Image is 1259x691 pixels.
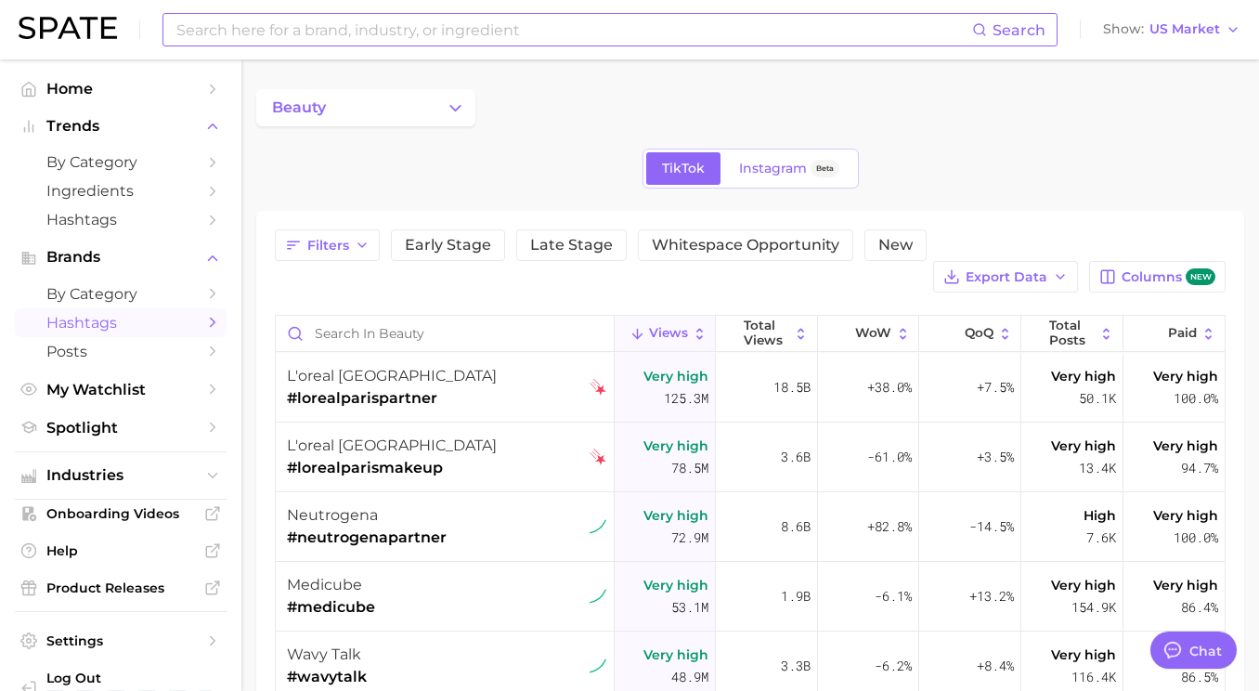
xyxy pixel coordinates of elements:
span: 100.0% [1174,387,1218,410]
span: #lorealparispartner [287,387,497,410]
span: 125.3m [664,387,708,410]
span: Log Out [46,670,212,686]
span: Columns [1122,268,1215,286]
span: Hashtags [46,314,195,332]
span: Ingredients [46,182,195,200]
a: Help [15,537,227,565]
span: Spotlight [46,419,195,437]
span: TikTok [662,161,705,176]
span: Show [1103,24,1144,34]
span: Help [46,542,195,559]
span: Settings [46,632,195,649]
span: Very high [1153,365,1218,387]
a: TikTok [646,152,720,185]
a: Posts [15,337,227,366]
span: Industries [46,467,195,484]
span: Very high [1153,504,1218,527]
span: 86.4% [1181,596,1218,619]
span: 86.5% [1181,666,1218,688]
span: Very high [1051,365,1116,387]
input: Search here for a brand, industry, or ingredient [175,14,972,46]
span: -6.2% [875,655,912,677]
button: Export Data [933,261,1078,293]
img: SPATE [19,17,117,39]
span: 3.3b [781,655,811,677]
span: Very high [1153,574,1218,596]
span: Very high [643,574,708,596]
span: Beta [816,161,834,176]
button: Filters [275,229,380,261]
span: l'oreal [GEOGRAPHIC_DATA] [287,367,497,385]
span: High [1084,504,1116,527]
button: Paid [1123,316,1225,352]
span: +8.4% [977,655,1014,677]
span: #lorealparismakeup [287,457,497,479]
span: Very high [1051,574,1116,596]
a: My Watchlist [15,375,227,404]
span: Filters [307,238,349,254]
span: 154.9k [1071,596,1116,619]
span: 53.1m [671,596,708,619]
span: New [878,238,913,253]
button: medicube#medicubetiktok sustained riserVery high53.1m1.9b-6.1%+13.2%Very high154.9kVery high86.4% [276,562,1225,632]
a: Settings [15,627,227,655]
span: Very high [643,644,708,666]
span: Product Releases [46,580,195,596]
a: Ingredients [15,176,227,205]
span: US Market [1149,24,1220,34]
span: -61.0% [867,446,912,468]
span: Views [649,326,688,341]
span: Very high [1051,644,1116,666]
button: Columnsnew [1089,261,1226,293]
span: +38.0% [867,376,912,398]
span: #neutrogenapartner [287,527,447,549]
span: -14.5% [969,515,1014,538]
a: InstagramBeta [723,152,855,185]
span: Home [46,80,195,98]
a: Spotlight [15,413,227,442]
span: l'oreal [GEOGRAPHIC_DATA] [287,437,497,454]
span: 78.5m [671,457,708,479]
span: 7.6k [1086,527,1116,549]
span: Very high [1153,435,1218,457]
span: +13.2% [969,585,1014,607]
button: Trends [15,112,227,140]
a: by Category [15,280,227,308]
span: Total Views [744,319,790,347]
span: Very high [643,504,708,527]
button: neutrogena#neutrogenapartnertiktok sustained riserVery high72.9m8.6b+82.8%-14.5%High7.6kVery high... [276,492,1225,562]
span: 8.6b [781,515,811,538]
span: #medicube [287,596,375,619]
img: tiktok sustained riser [590,658,606,674]
span: 100.0% [1174,527,1218,549]
span: #wavytalk [287,666,367,688]
span: Paid [1168,326,1197,341]
a: Onboarding Videos [15,500,227,528]
span: Whitespace Opportunity [652,238,839,253]
span: Onboarding Videos [46,505,195,522]
span: Total Posts [1049,319,1096,347]
span: 50.1k [1079,387,1116,410]
span: Brands [46,249,195,266]
input: Search in beauty [276,316,614,351]
span: beauty [272,99,326,116]
span: Export Data [966,269,1047,285]
button: QoQ [919,316,1021,352]
span: Search [993,21,1045,39]
span: Posts [46,343,195,360]
a: Hashtags [15,205,227,234]
button: Views [615,316,717,352]
a: Hashtags [15,308,227,337]
span: +3.5% [977,446,1014,468]
span: 13.4k [1079,457,1116,479]
span: 48.9m [671,666,708,688]
a: Home [15,74,227,103]
button: Change Category [256,89,475,126]
img: tiktok falling star [590,379,606,396]
button: l'oreal [GEOGRAPHIC_DATA]#lorealparispartnertiktok falling starVery high125.3m18.5b+38.0%+7.5%Ver... [276,353,1225,423]
img: tiktok sustained riser [590,588,606,605]
span: -6.1% [875,585,912,607]
span: medicube [287,576,362,593]
span: Hashtags [46,211,195,228]
span: 18.5b [773,376,811,398]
